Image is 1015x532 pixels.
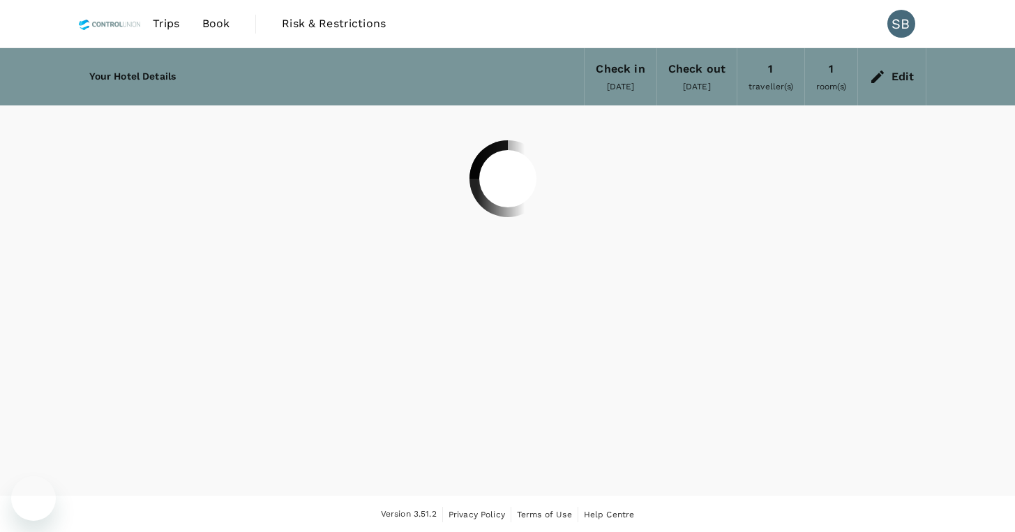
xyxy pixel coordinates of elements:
div: Check out [668,59,725,79]
h6: Your Hotel Details [89,69,176,84]
div: Check in [596,59,645,79]
span: Terms of Use [517,510,572,519]
a: Terms of Use [517,507,572,522]
img: Control Union Malaysia Sdn. Bhd. [78,8,142,39]
a: Privacy Policy [449,507,505,522]
div: 1 [768,59,773,79]
div: 1 [829,59,834,79]
span: [DATE] [683,82,711,91]
span: Help Centre [584,510,635,519]
span: Version 3.51.2 [381,508,437,522]
span: Privacy Policy [449,510,505,519]
a: Help Centre [584,507,635,522]
div: SB [887,10,915,38]
span: Risk & Restrictions [282,15,386,32]
span: Trips [153,15,180,32]
div: Edit [892,67,915,87]
span: room(s) [816,82,846,91]
span: Book [202,15,230,32]
span: [DATE] [607,82,635,91]
span: traveller(s) [749,82,793,91]
iframe: Button to launch messaging window [11,476,56,521]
